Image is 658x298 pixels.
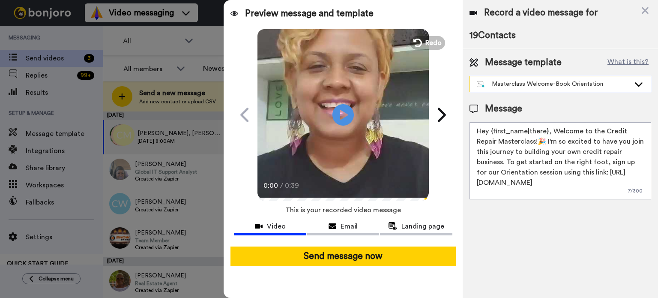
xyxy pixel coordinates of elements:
[401,221,444,232] span: Landing page
[477,80,630,88] div: Masterclass Welcome-Book Orientation
[280,181,283,191] span: /
[470,122,651,199] textarea: Hey {first_name|there}, Welcome to the Credit Repair Masterclass!🎉 I'm so excited to have you joi...
[263,181,278,191] span: 0:00
[285,181,300,191] span: 0:39
[477,81,485,88] img: nextgen-template.svg
[267,221,286,232] span: Video
[605,56,651,69] button: What is this?
[341,221,358,232] span: Email
[485,102,522,115] span: Message
[285,201,401,220] span: This is your recorded video message
[485,56,562,69] span: Message template
[230,247,456,266] button: Send message now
